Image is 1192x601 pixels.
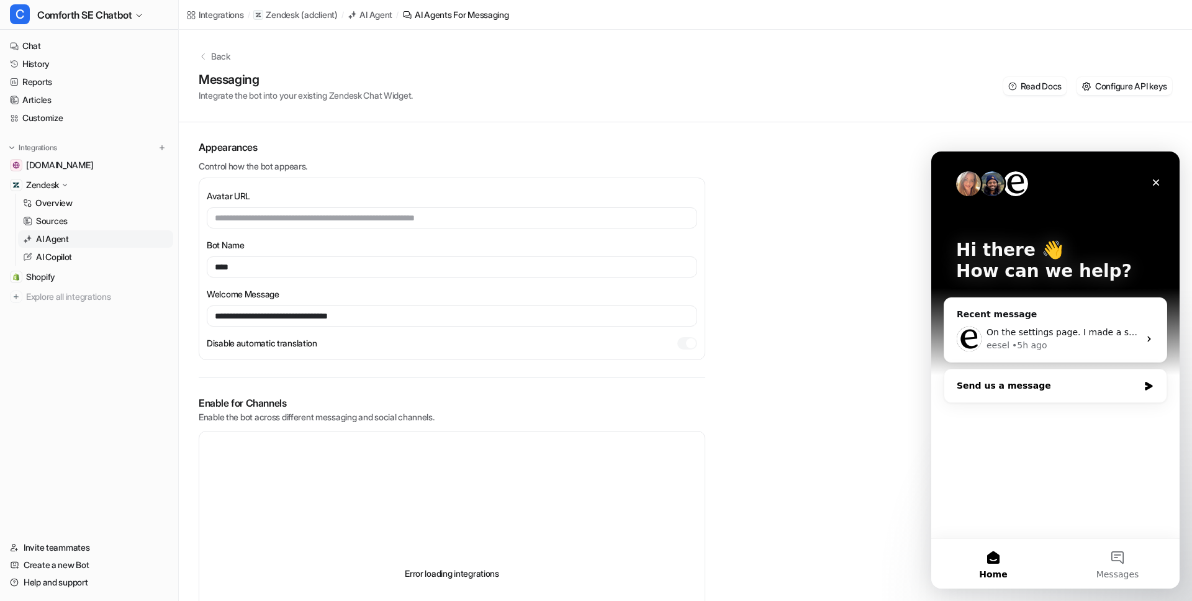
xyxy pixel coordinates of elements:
p: Error loading integrations [405,567,499,580]
a: Articles [5,91,173,109]
a: Customize [5,109,173,127]
p: Zendesk [266,9,299,21]
button: Messages [124,387,248,437]
a: AI Agent [347,8,392,21]
a: AI Copilot [18,248,173,266]
span: C [10,4,30,24]
h1: Appearances [199,140,705,155]
div: • 5h ago [81,188,116,201]
label: Welcome Message [207,287,697,300]
div: Send us a message [25,228,207,241]
span: Configure API keys [1095,79,1167,93]
div: Close [214,20,236,42]
a: AI Agents for messaging [402,8,509,21]
img: Shopify [12,273,20,281]
a: Overview [18,194,173,212]
div: AI Agent [359,8,392,21]
div: Integrations [199,8,244,21]
h1: Messaging [199,70,413,89]
a: Chat [5,37,173,55]
button: Integrations [5,142,61,154]
p: Enable the bot across different messaging and social channels. [199,410,705,423]
img: expand menu [7,143,16,152]
a: comforth.se[DOMAIN_NAME] [5,156,173,174]
span: Explore all integrations [26,287,168,307]
div: AI Agents for messaging [415,8,509,21]
div: eesel [55,188,78,201]
span: [DOMAIN_NAME] [26,159,93,171]
div: Send us a message [12,217,236,251]
a: AI Agent [18,230,173,248]
button: ConfigureConfigure API keys [1077,77,1172,95]
p: Zendesk [26,179,59,191]
p: Integrate the bot into your existing Zendesk Chat Widget. [199,89,413,102]
span: Shopify [26,271,55,283]
button: Read Docs [1003,77,1067,95]
a: Help and support [5,574,173,591]
p: Sources [36,215,68,227]
a: Integrations [186,8,244,21]
a: Invite teammates [5,539,173,556]
label: Bot Name [207,238,697,251]
h1: Enable for Channels [199,395,705,410]
p: AI Agent [36,233,69,245]
a: History [5,55,173,73]
span: Messages [165,418,208,427]
span: Read Docs [1021,79,1062,93]
p: Integrations [19,143,57,153]
span: Comforth SE Chatbot [37,6,132,24]
span: On the settings page. I made a short 1 min video here: [URL][DOMAIN_NAME] [55,176,394,186]
p: Control how the bot appears. [199,160,705,173]
p: Overview [35,197,73,209]
p: AI Copilot [36,251,72,263]
img: Configure [1081,81,1091,91]
label: Disable automatic translation [207,337,317,350]
iframe: Intercom live chat [931,151,1180,589]
a: Zendesk(adclient) [253,9,337,21]
span: / [248,9,250,20]
span: / [396,9,399,20]
span: / [341,9,344,20]
a: Explore all integrations [5,288,173,305]
a: Reports [5,73,173,91]
img: menu_add.svg [158,143,166,152]
a: ShopifyShopify [5,268,173,286]
p: ( adclient ) [301,9,337,21]
a: Create a new Bot [5,556,173,574]
img: comforth.se [12,161,20,169]
p: Back [211,50,230,63]
span: Home [48,418,76,427]
img: explore all integrations [10,291,22,303]
label: Avatar URL [207,189,697,202]
a: Sources [18,212,173,230]
img: Zendesk [12,181,20,189]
